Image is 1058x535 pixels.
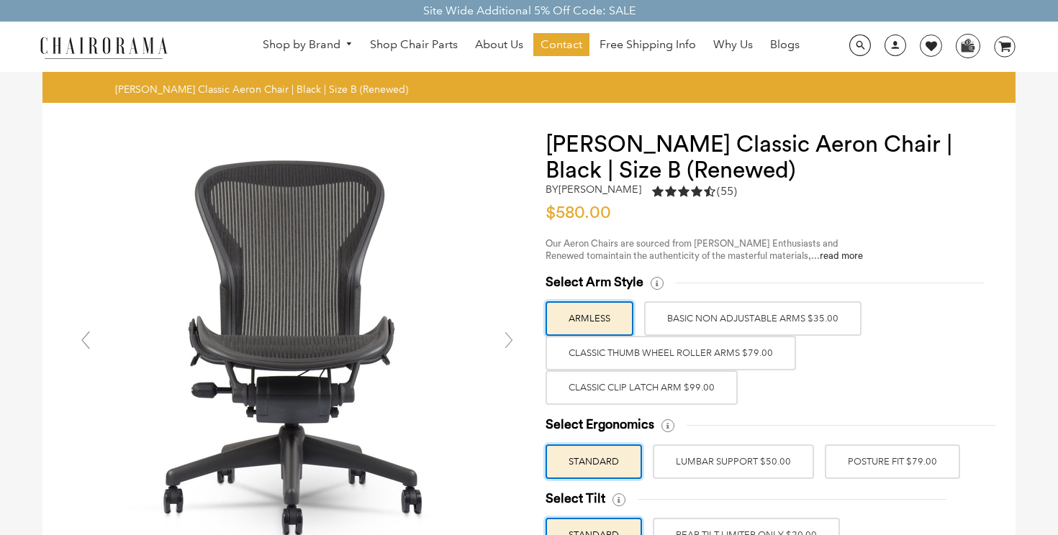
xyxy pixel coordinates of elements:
[546,183,641,196] h2: by
[475,37,523,52] span: About Us
[653,444,814,479] label: LUMBAR SUPPORT $50.00
[115,83,408,96] span: [PERSON_NAME] Classic Aeron Chair | Black | Size B (Renewed)
[717,184,737,199] span: (55)
[763,33,807,56] a: Blogs
[32,35,176,60] img: chairorama
[546,204,611,221] span: $580.00
[468,33,530,56] a: About Us
[644,301,862,336] label: BASIC NON ADJUSTABLE ARMS $35.00
[546,370,738,405] label: Classic Clip Latch Arm $99.00
[115,83,413,96] nav: breadcrumbs
[237,33,826,60] nav: DesktopNavigation
[592,33,703,56] a: Free Shipping Info
[652,183,737,203] a: 4.5 rating (55 votes)
[652,183,737,199] div: 4.5 rating (55 votes)
[559,183,641,196] a: [PERSON_NAME]
[546,490,605,507] span: Select Tilt
[706,33,760,56] a: Why Us
[546,416,654,433] span: Select Ergonomics
[370,37,458,52] span: Shop Chair Parts
[256,34,361,56] a: Shop by Brand
[81,339,513,353] a: Herman Miller Classic Aeron Chair | Black | Size B (Renewed) - chairoramaHover to zoom
[546,239,838,260] span: Our Aeron Chairs are sourced from [PERSON_NAME] Enthusiasts and Renewed to
[820,251,863,260] a: read more
[713,37,753,52] span: Why Us
[363,33,465,56] a: Shop Chair Parts
[595,251,863,260] span: maintain the authenticity of the masterful materials,...
[541,37,582,52] span: Contact
[546,336,796,370] label: Classic Thumb Wheel Roller Arms $79.00
[825,444,960,479] label: POSTURE FIT $79.00
[600,37,696,52] span: Free Shipping Info
[546,274,643,291] span: Select Arm Style
[546,301,633,336] label: ARMLESS
[957,35,979,56] img: WhatsApp_Image_2024-07-12_at_16.23.01.webp
[546,444,642,479] label: STANDARD
[770,37,800,52] span: Blogs
[533,33,589,56] a: Contact
[546,132,987,183] h1: [PERSON_NAME] Classic Aeron Chair | Black | Size B (Renewed)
